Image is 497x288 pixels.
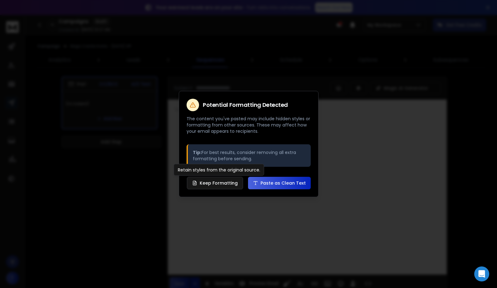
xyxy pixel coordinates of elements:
p: For best results, consider removing all extra formatting before sending. [193,149,306,162]
div: Retain styles from the original source. [174,164,264,176]
p: The content you've pasted may include hidden styles or formatting from other sources. These may a... [187,116,311,134]
strong: Tip: [193,149,202,156]
button: Paste as Clean Text [248,177,311,189]
button: Keep Formatting [187,177,243,189]
h2: Potential Formatting Detected [203,102,288,108]
div: Open Intercom Messenger [474,266,489,281]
